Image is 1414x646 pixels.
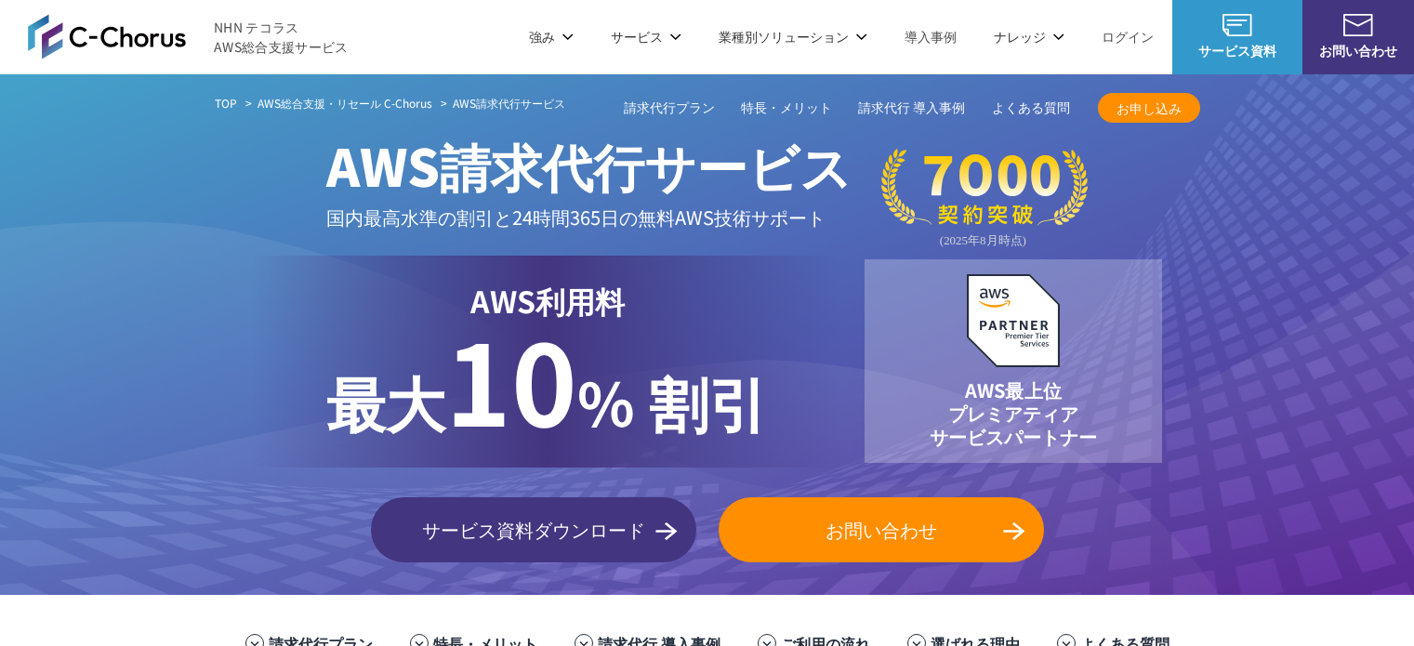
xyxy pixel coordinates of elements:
a: TOP [215,95,237,112]
span: AWS請求代行サービス [453,95,565,111]
p: 国内最高水準の割引と 24時間365日の無料AWS技術サポート [326,202,852,232]
p: 強み [529,27,574,46]
a: お問い合わせ [719,497,1044,562]
p: % 割引 [326,323,768,445]
a: お申し込み [1098,93,1200,123]
span: 10 [445,297,577,459]
img: AWS総合支援サービス C-Chorus サービス資料 [1222,14,1252,36]
a: よくある質問 [992,99,1070,118]
a: 請求代行プラン [624,99,715,118]
span: お問い合わせ [719,516,1044,544]
span: お問い合わせ [1302,41,1414,60]
p: サービス [611,27,681,46]
span: サービス資料ダウンロード [371,516,696,544]
img: AWS総合支援サービス C-Chorus [28,14,186,59]
a: ログイン [1102,27,1154,46]
a: AWS総合支援サービス C-Chorus NHN テコラスAWS総合支援サービス [28,14,349,59]
a: 導入事例 [905,27,957,46]
p: 業種別ソリューション [719,27,867,46]
p: AWS利用料 [326,278,768,323]
span: お申し込み [1098,99,1200,118]
span: 最大 [326,358,445,443]
img: 契約件数 [881,149,1088,248]
a: 請求代行 導入事例 [858,99,966,118]
a: 特長・メリット [741,99,832,118]
a: AWS総合支援・リセール C-Chorus [258,95,432,112]
span: サービス資料 [1172,41,1302,60]
img: AWSプレミアティアサービスパートナー [967,274,1060,367]
img: お問い合わせ [1343,14,1373,36]
span: NHN テコラス AWS総合支援サービス [214,18,349,57]
p: AWS最上位 プレミアティア サービスパートナー [930,378,1097,448]
span: AWS請求代行サービス [326,127,852,202]
a: サービス資料ダウンロード [371,497,696,562]
p: ナレッジ [994,27,1064,46]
